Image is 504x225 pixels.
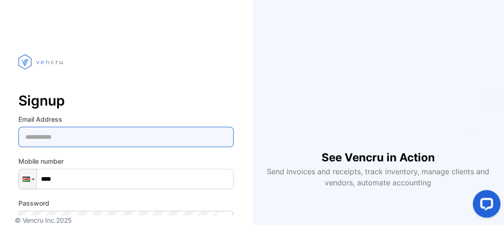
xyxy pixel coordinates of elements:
p: Send invoices and receipts, track inventory, manage clients and vendors, automate accounting [252,166,504,188]
label: Password [18,198,234,208]
label: Email Address [18,114,234,124]
label: Mobile number [18,156,234,166]
div: Kenya: + 254 [19,169,36,189]
img: vencru logo [18,37,64,87]
h1: See Vencru in Action [322,135,435,166]
iframe: YouTube video player [277,37,479,135]
iframe: LiveChat chat widget [465,186,504,225]
p: Signup [18,89,234,112]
